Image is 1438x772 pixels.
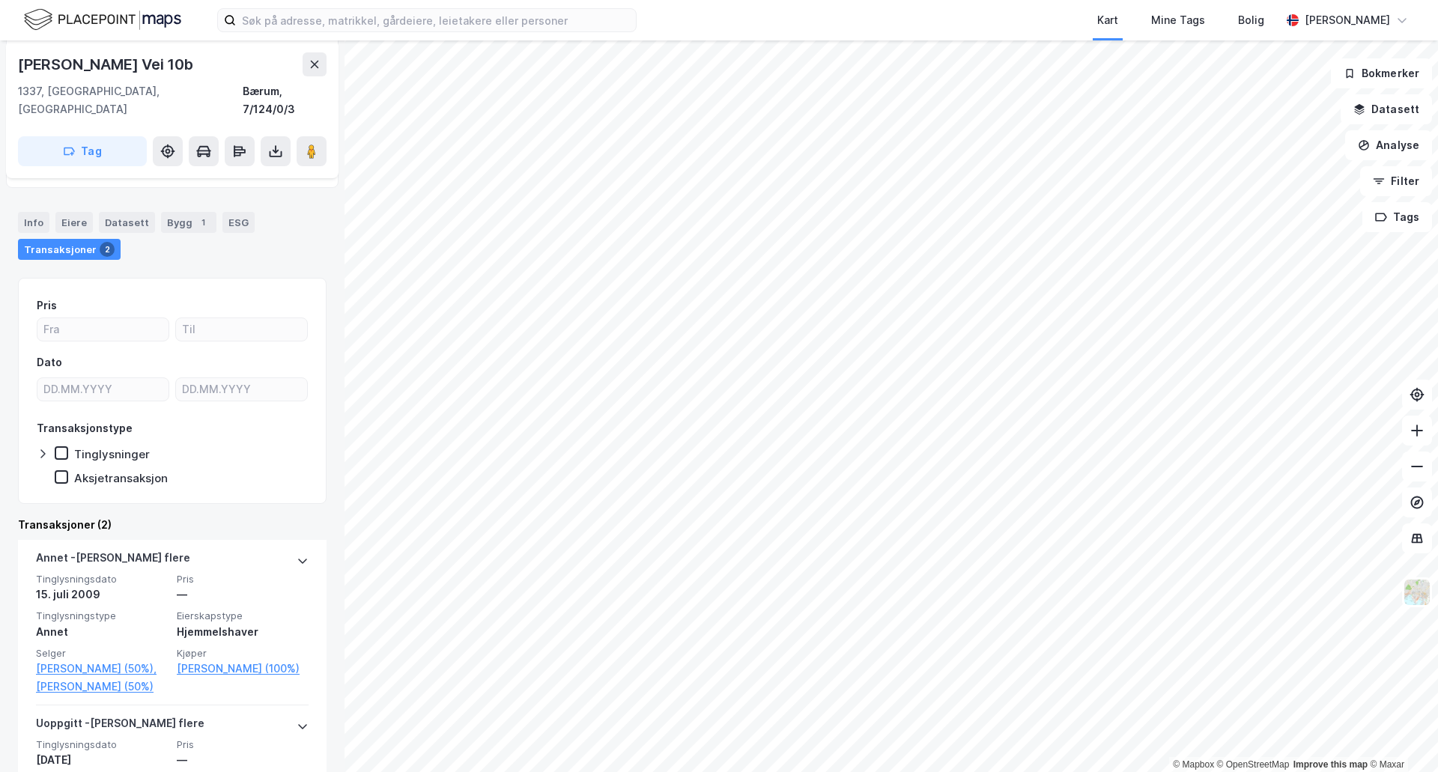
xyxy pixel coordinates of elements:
div: Aksjetransaksjon [74,471,168,485]
img: Z [1403,578,1431,607]
div: [DATE] [36,751,168,769]
button: Tags [1362,202,1432,232]
img: logo.f888ab2527a4732fd821a326f86c7f29.svg [24,7,181,33]
button: Analyse [1345,130,1432,160]
span: Eierskapstype [177,610,309,622]
div: Transaksjonstype [37,419,133,437]
div: Kontrollprogram for chat [1363,700,1438,772]
div: Bolig [1238,11,1264,29]
div: Transaksjoner (2) [18,516,327,534]
span: Tinglysningsdato [36,573,168,586]
input: Søk på adresse, matrikkel, gårdeiere, leietakere eller personer [236,9,636,31]
div: Eiere [55,212,93,233]
div: Mine Tags [1151,11,1205,29]
div: [PERSON_NAME] [1305,11,1390,29]
div: Hjemmelshaver [177,623,309,641]
div: Bærum, 7/124/0/3 [243,82,327,118]
span: Tinglysningstype [36,610,168,622]
span: Pris [177,573,309,586]
div: Dato [37,353,62,371]
div: 1337, [GEOGRAPHIC_DATA], [GEOGRAPHIC_DATA] [18,82,243,118]
div: 2 [100,242,115,257]
button: Datasett [1341,94,1432,124]
span: Tinglysningsdato [36,738,168,751]
a: [PERSON_NAME] (50%), [36,660,168,678]
span: Pris [177,738,309,751]
div: Kart [1097,11,1118,29]
div: ESG [222,212,255,233]
input: Til [176,318,307,341]
input: DD.MM.YYYY [37,378,169,401]
input: Fra [37,318,169,341]
div: Bygg [161,212,216,233]
div: [PERSON_NAME] Vei 10b [18,52,196,76]
div: Uoppgitt - [PERSON_NAME] flere [36,714,204,738]
div: — [177,751,309,769]
a: Mapbox [1173,759,1214,770]
span: Selger [36,647,168,660]
a: OpenStreetMap [1217,759,1290,770]
button: Filter [1360,166,1432,196]
div: Annet - [PERSON_NAME] flere [36,549,190,573]
a: [PERSON_NAME] (100%) [177,660,309,678]
div: Info [18,212,49,233]
div: 1 [195,215,210,230]
input: DD.MM.YYYY [176,378,307,401]
div: Tinglysninger [74,447,150,461]
div: Transaksjoner [18,239,121,260]
div: — [177,586,309,604]
div: Annet [36,623,168,641]
div: Datasett [99,212,155,233]
div: Pris [37,297,57,314]
a: [PERSON_NAME] (50%) [36,678,168,696]
a: Improve this map [1293,759,1368,770]
iframe: Chat Widget [1363,700,1438,772]
span: Kjøper [177,647,309,660]
button: Bokmerker [1331,58,1432,88]
button: Tag [18,136,147,166]
div: 15. juli 2009 [36,586,168,604]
